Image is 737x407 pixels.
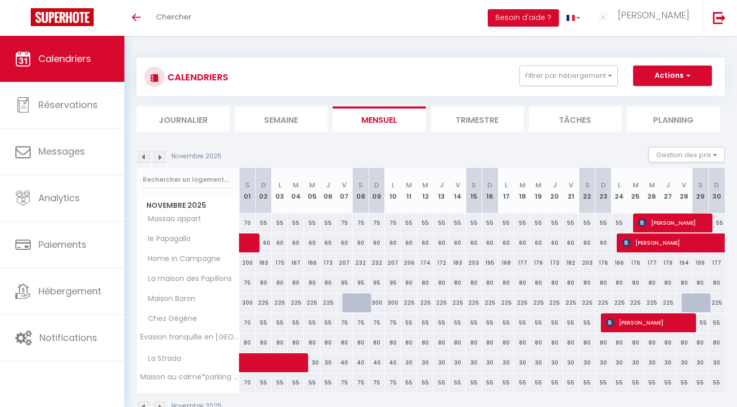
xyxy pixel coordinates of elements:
[595,253,612,272] div: 176
[627,106,720,132] li: Planning
[368,253,385,272] div: 232
[708,293,725,312] div: 225
[579,253,595,272] div: 203
[401,293,418,312] div: 225
[449,233,466,252] div: 60
[530,333,547,352] div: 80
[563,293,579,312] div: 225
[482,353,498,372] div: 30
[633,180,639,190] abbr: M
[240,253,256,272] div: 200
[449,253,466,272] div: 183
[401,273,418,292] div: 80
[139,333,241,341] span: Évasion tranquille en [GEOGRAPHIC_DATA]
[644,253,660,272] div: 177
[666,180,670,190] abbr: J
[392,180,395,190] abbr: L
[466,273,482,292] div: 80
[595,213,612,232] div: 55
[595,353,612,372] div: 30
[482,213,498,232] div: 55
[708,273,725,292] div: 80
[660,253,676,272] div: 179
[417,233,433,252] div: 60
[498,168,514,213] th: 17
[139,273,234,285] span: La maison des Papillons
[466,233,482,252] div: 60
[342,180,346,190] abbr: V
[255,168,272,213] th: 02
[519,180,526,190] abbr: M
[401,213,418,232] div: 55
[595,233,612,252] div: 60
[714,180,719,190] abbr: D
[498,213,514,232] div: 55
[406,180,412,190] abbr: M
[433,313,450,332] div: 55
[433,253,450,272] div: 172
[519,66,618,86] button: Filtrer par hébergement
[466,353,482,372] div: 30
[304,313,320,332] div: 55
[563,353,579,372] div: 30
[255,213,272,232] div: 55
[288,313,304,332] div: 55
[368,168,385,213] th: 09
[309,180,315,190] abbr: M
[530,353,547,372] div: 30
[713,11,726,24] img: logout
[563,233,579,252] div: 60
[433,233,450,252] div: 60
[466,213,482,232] div: 55
[627,168,644,213] th: 25
[385,273,401,292] div: 95
[139,253,223,265] span: Home in Campagne
[417,273,433,292] div: 80
[505,180,508,190] abbr: L
[482,293,498,312] div: 225
[417,333,433,352] div: 80
[579,273,595,292] div: 80
[240,313,256,332] div: 70
[595,293,612,312] div: 225
[336,353,353,372] div: 40
[498,273,514,292] div: 80
[320,213,337,232] div: 55
[585,180,590,190] abbr: S
[449,353,466,372] div: 30
[255,313,272,332] div: 55
[644,273,660,292] div: 80
[278,180,281,190] abbr: L
[676,273,692,292] div: 80
[612,333,628,352] div: 80
[422,180,428,190] abbr: M
[385,353,401,372] div: 40
[612,293,628,312] div: 225
[320,293,337,312] div: 225
[708,313,725,332] div: 55
[139,293,198,305] span: Maison Baron
[433,353,450,372] div: 30
[579,313,595,332] div: 55
[240,168,256,213] th: 01
[417,293,433,312] div: 225
[612,273,628,292] div: 80
[482,253,498,272] div: 195
[288,293,304,312] div: 225
[255,293,272,312] div: 225
[137,106,230,132] li: Journalier
[143,170,233,189] input: Rechercher un logement...
[692,333,709,352] div: 80
[240,273,256,292] div: 75
[530,273,547,292] div: 80
[676,168,692,213] th: 28
[648,147,725,162] button: Gestion des prix
[692,253,709,272] div: 199
[235,106,328,132] li: Semaine
[618,180,621,190] abbr: L
[708,253,725,272] div: 177
[368,333,385,352] div: 80
[171,152,222,161] p: Novembre 2025
[320,253,337,272] div: 173
[139,313,200,325] span: Chez Gégène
